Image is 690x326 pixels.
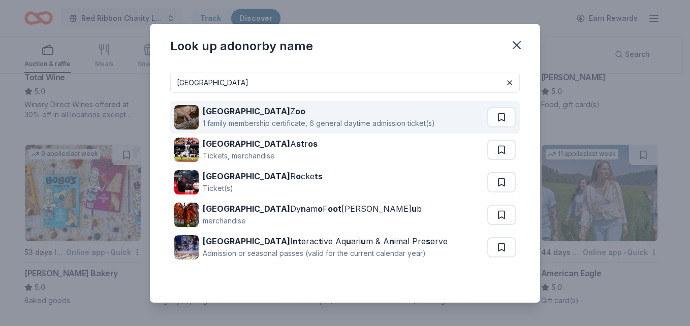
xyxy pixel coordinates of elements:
div: Look up a donor by name [170,38,313,54]
strong: o [318,204,323,214]
div: R cke [203,170,323,182]
strong: [GEOGRAPHIC_DATA] [203,171,290,181]
div: Admission or seasonal passes (valid for the current calendar year) [203,247,448,259]
strong: o [296,171,301,181]
strong: [GEOGRAPHIC_DATA] [203,204,290,214]
strong: st [296,139,304,149]
img: Image for Houston Interactive Aquarium & Animal Preserve [174,235,199,259]
strong: [GEOGRAPHIC_DATA] [203,139,290,149]
div: Ticket(s) [203,182,323,194]
div: I erac ive Aq ari m & A imal Pre erve [203,235,448,247]
img: Image for Houston Rockets [174,170,199,194]
div: Tickets, merchandise [203,150,318,162]
strong: os [308,139,318,149]
div: Z [203,105,435,117]
strong: u [346,236,351,246]
div: A r [203,138,318,150]
strong: oo [295,106,305,116]
div: 1 family membership certificate, 6 general daytime admission ticket(s) [203,117,435,129]
strong: s [426,236,430,246]
strong: oot [328,204,341,214]
div: merchandise [203,215,422,227]
strong: u [361,236,366,246]
strong: t [319,236,322,246]
img: Image for Houston Zoo [174,105,199,129]
strong: [GEOGRAPHIC_DATA] [203,236,290,246]
strong: [GEOGRAPHIC_DATA] [203,106,290,116]
img: Image for Houston Dynamo Football Club [174,203,199,227]
strong: n [389,236,394,246]
input: Search [170,73,520,93]
div: Dy am F [PERSON_NAME] b [203,203,422,215]
img: Image for Houston Astros [174,138,199,162]
strong: u [412,204,417,214]
strong: ts [315,171,323,181]
strong: nt [293,236,301,246]
strong: n [301,204,306,214]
